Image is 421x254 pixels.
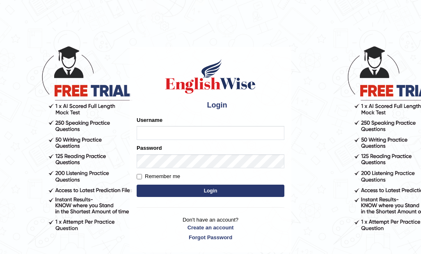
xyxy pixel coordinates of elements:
label: Remember me [137,172,180,181]
label: Password [137,144,162,152]
img: Logo of English Wise sign in for intelligent practice with AI [164,58,257,95]
h4: Login [137,99,284,112]
label: Username [137,116,162,124]
button: Login [137,185,284,197]
input: Remember me [137,174,142,179]
p: Don't have an account? [137,216,284,241]
a: Create an account [137,224,284,231]
a: Forgot Password [137,233,284,241]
